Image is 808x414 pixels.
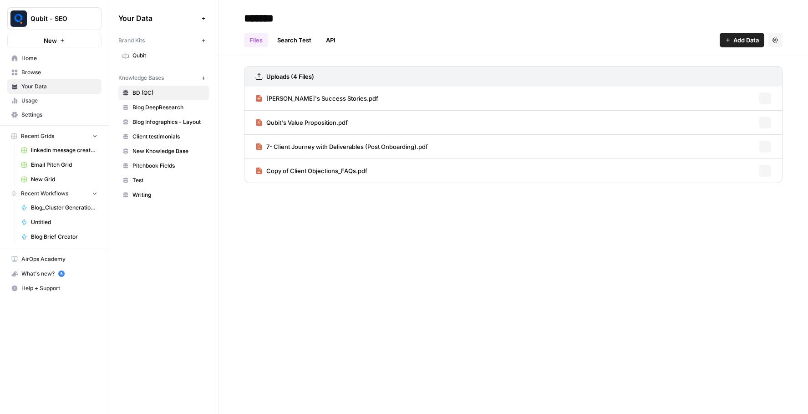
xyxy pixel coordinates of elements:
a: AirOps Academy [7,252,102,266]
span: Blog DeepResearch [132,103,205,112]
a: BD (QC) [118,86,209,100]
a: Blog_Cluster Generation V3a1 with WP Integration [Live site] [17,200,102,215]
span: Usage [21,97,97,105]
h3: Uploads (4 Files) [266,72,314,81]
a: Usage [7,93,102,108]
button: Add Data [720,33,764,47]
a: Search Test [272,33,317,47]
a: Test [118,173,209,188]
span: New Knowledge Base [132,147,205,155]
a: Qubit's Value Proposition.pdf [255,111,348,134]
a: Untitled [17,215,102,230]
span: Email Pitch Grid [31,161,97,169]
span: Your Data [118,13,198,24]
text: 5 [60,271,62,276]
img: Qubit - SEO Logo [10,10,27,27]
span: Browse [21,68,97,77]
span: Settings [21,111,97,119]
span: Test [132,176,205,184]
a: Writing [118,188,209,202]
button: Recent Grids [7,129,102,143]
button: New [7,34,102,47]
a: Email Pitch Grid [17,158,102,172]
a: Home [7,51,102,66]
span: Brand Kits [118,36,145,45]
a: New Grid [17,172,102,187]
span: Add Data [733,36,759,45]
span: Qubit [132,51,205,60]
span: Pitchbook Fields [132,162,205,170]
span: Untitled [31,218,97,226]
span: Copy of Client Objections_FAQs.pdf [266,166,367,175]
span: Blog Infographics - Layout [132,118,205,126]
span: AirOps Academy [21,255,97,263]
span: linkedin message creator [PERSON_NAME] [31,146,97,154]
a: API [320,33,341,47]
a: New Knowledge Base [118,144,209,158]
span: Qubit - SEO [30,14,86,23]
span: Home [21,54,97,62]
a: Copy of Client Objections_FAQs.pdf [255,159,367,183]
span: Blog_Cluster Generation V3a1 with WP Integration [Live site] [31,204,97,212]
a: Your Data [7,79,102,94]
span: Writing [132,191,205,199]
button: Workspace: Qubit - SEO [7,7,102,30]
span: Recent Workflows [21,189,68,198]
a: Blog Infographics - Layout [118,115,209,129]
button: What's new? 5 [7,266,102,281]
div: What's new? [8,267,101,281]
a: [PERSON_NAME]'s Success Stories.pdf [255,87,378,110]
span: Knowledge Bases [118,74,164,82]
span: 7- Client Journey with Deliverables (Post Onboarding).pdf [266,142,428,151]
span: Your Data [21,82,97,91]
span: Qubit's Value Proposition.pdf [266,118,348,127]
span: BD (QC) [132,89,205,97]
span: Client testimonials [132,133,205,141]
a: Blog DeepResearch [118,100,209,115]
span: New Grid [31,175,97,184]
a: Browse [7,65,102,80]
a: Client testimonials [118,129,209,144]
a: Qubit [118,48,209,63]
a: Pitchbook Fields [118,158,209,173]
button: Help + Support [7,281,102,296]
span: New [44,36,57,45]
span: Blog Brief Creator [31,233,97,241]
a: linkedin message creator [PERSON_NAME] [17,143,102,158]
a: 5 [58,271,65,277]
a: 7- Client Journey with Deliverables (Post Onboarding).pdf [255,135,428,158]
span: [PERSON_NAME]'s Success Stories.pdf [266,94,378,103]
a: Uploads (4 Files) [255,66,314,87]
a: Settings [7,107,102,122]
button: Recent Workflows [7,187,102,200]
a: Files [244,33,268,47]
a: Blog Brief Creator [17,230,102,244]
span: Recent Grids [21,132,54,140]
span: Help + Support [21,284,97,292]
